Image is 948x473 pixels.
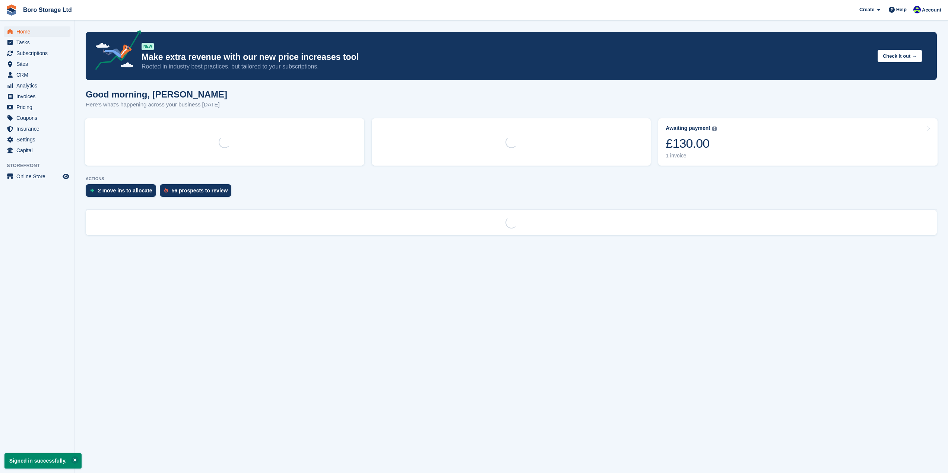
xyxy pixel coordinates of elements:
[16,145,61,156] span: Capital
[4,124,70,134] a: menu
[4,102,70,112] a: menu
[4,37,70,48] a: menu
[4,59,70,69] a: menu
[16,59,61,69] span: Sites
[4,134,70,145] a: menu
[16,124,61,134] span: Insurance
[20,4,75,16] a: Boro Storage Ltd
[16,26,61,37] span: Home
[61,172,70,181] a: Preview store
[922,6,941,14] span: Account
[4,145,70,156] a: menu
[666,136,717,151] div: £130.00
[4,26,70,37] a: menu
[86,176,937,181] p: ACTIONS
[98,188,152,194] div: 2 move ins to allocate
[859,6,874,13] span: Create
[164,188,168,193] img: prospect-51fa495bee0391a8d652442698ab0144808aea92771e9ea1ae160a38d050c398.svg
[4,91,70,102] a: menu
[4,80,70,91] a: menu
[160,184,235,201] a: 56 prospects to review
[89,30,141,73] img: price-adjustments-announcement-icon-8257ccfd72463d97f412b2fc003d46551f7dbcb40ab6d574587a9cd5c0d94...
[712,127,717,131] img: icon-info-grey-7440780725fd019a000dd9b08b2336e03edf1995a4989e88bcd33f0948082b44.svg
[7,162,74,169] span: Storefront
[86,184,160,201] a: 2 move ins to allocate
[16,171,61,182] span: Online Store
[86,89,227,99] h1: Good morning, [PERSON_NAME]
[4,70,70,80] a: menu
[172,188,228,194] div: 56 prospects to review
[666,125,710,131] div: Awaiting payment
[86,100,227,109] p: Here's what's happening across your business [DATE]
[16,102,61,112] span: Pricing
[666,153,717,159] div: 1 invoice
[913,6,921,13] img: Tobie Hillier
[16,37,61,48] span: Tasks
[896,6,907,13] span: Help
[16,70,61,80] span: CRM
[6,4,17,16] img: stora-icon-8386f47178a22dfd0bd8f6a31ec36ba5ce8667c1dd55bd0f319d3a0aa187defe.svg
[142,63,872,71] p: Rooted in industry best practices, but tailored to your subscriptions.
[142,52,872,63] p: Make extra revenue with our new price increases tool
[16,80,61,91] span: Analytics
[16,48,61,58] span: Subscriptions
[90,188,94,193] img: move_ins_to_allocate_icon-fdf77a2bb77ea45bf5b3d319d69a93e2d87916cf1d5bf7949dd705db3b84f3ca.svg
[16,113,61,123] span: Coupons
[142,43,154,50] div: NEW
[658,118,938,166] a: Awaiting payment £130.00 1 invoice
[4,48,70,58] a: menu
[878,50,922,62] button: Check it out →
[16,134,61,145] span: Settings
[4,453,82,469] p: Signed in successfully.
[16,91,61,102] span: Invoices
[4,113,70,123] a: menu
[4,171,70,182] a: menu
